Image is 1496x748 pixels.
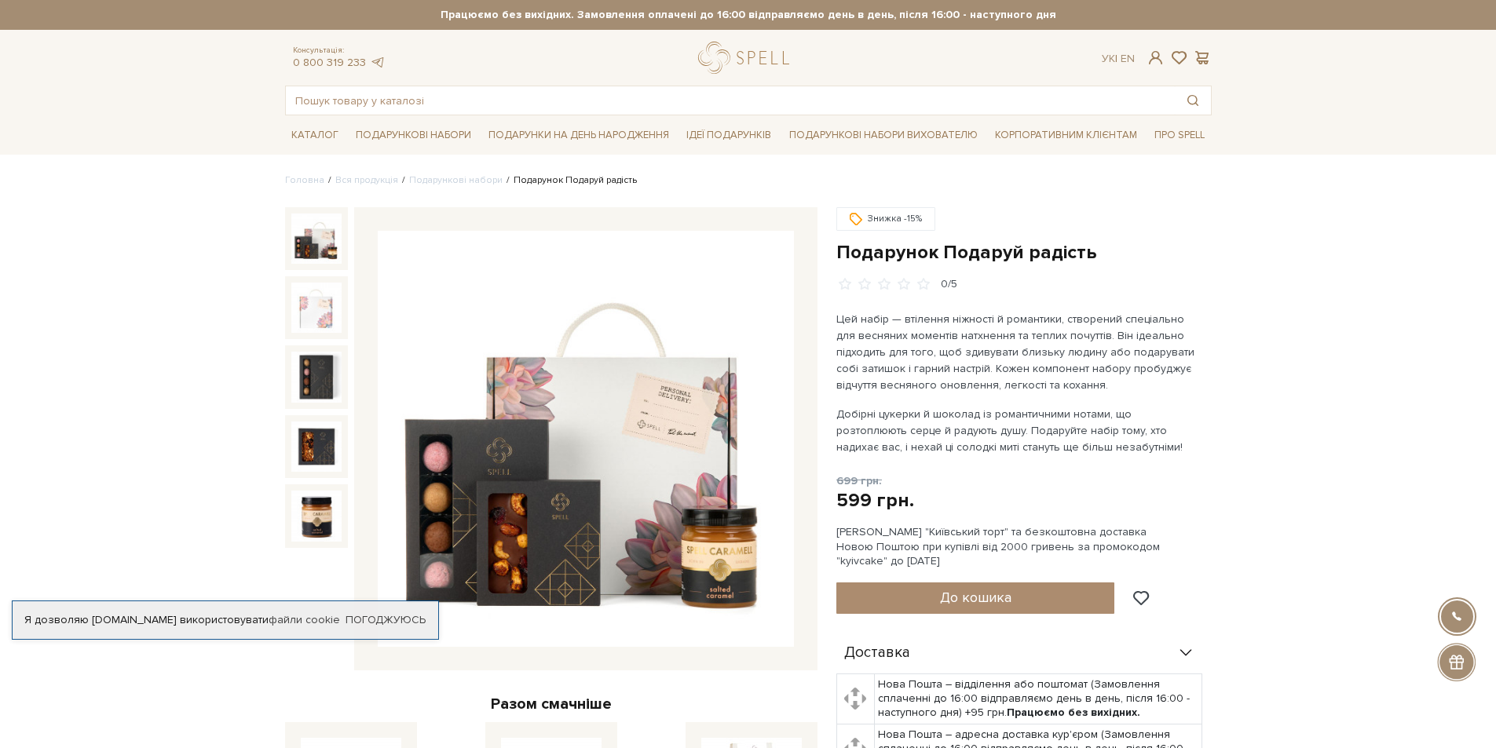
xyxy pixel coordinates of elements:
[989,122,1143,148] a: Корпоративним клієнтам
[1148,123,1211,148] a: Про Spell
[269,613,340,626] a: файли cookie
[291,213,342,264] img: Подарунок Подаруй радість
[13,613,438,627] div: Я дозволяю [DOMAIN_NAME] використовувати
[940,589,1011,606] span: До кошика
[836,474,882,487] span: 699 грн.
[293,46,386,56] span: Консультація:
[285,694,817,714] div: Разом смачніше
[370,56,386,69] a: telegram
[783,122,984,148] a: Подарункові набори вихователю
[335,174,398,186] a: Вся продукція
[285,174,324,186] a: Головна
[285,123,345,148] a: Каталог
[482,123,675,148] a: Подарунки на День народження
[286,86,1175,115] input: Пошук товару у каталозі
[836,406,1205,455] p: Добірні цукерки й шоколад із романтичними нотами, що розтоплюють серце й радують душу. Подаруйте ...
[1007,706,1140,719] b: Працюємо без вихідних.
[1175,86,1211,115] button: Пошук товару у каталозі
[291,421,342,472] img: Подарунок Подаруй радість
[680,123,777,148] a: Ідеї подарунків
[1121,52,1135,65] a: En
[836,311,1205,393] p: Цей набір — втілення ніжності й романтики, створений спеціально для весняних моментів натхнення т...
[409,174,503,186] a: Подарункові набори
[503,173,637,188] li: Подарунок Подаруй радість
[1102,52,1135,66] div: Ук
[378,231,794,647] img: Подарунок Подаруй радість
[349,123,477,148] a: Подарункові набори
[875,674,1202,724] td: Нова Пошта – відділення або поштомат (Замовлення сплаченні до 16:00 відправляємо день в день, піс...
[941,277,957,292] div: 0/5
[836,207,935,231] div: Знижка -15%
[836,240,1212,265] h1: Подарунок Подаруй радість
[285,8,1212,22] strong: Працюємо без вихідних. Замовлення оплачені до 16:00 відправляємо день в день, після 16:00 - насту...
[291,283,342,333] img: Подарунок Подаруй радість
[291,491,342,541] img: Подарунок Подаруй радість
[836,488,914,513] div: 599 грн.
[1115,52,1117,65] span: |
[293,56,366,69] a: 0 800 319 233
[698,42,796,74] a: logo
[844,646,910,660] span: Доставка
[291,352,342,402] img: Подарунок Подаруй радість
[836,525,1212,568] div: [PERSON_NAME] "Київський торт" та безкоштовна доставка Новою Поштою при купівлі від 2000 гривень ...
[836,582,1115,614] button: До кошика
[346,613,426,627] a: Погоджуюсь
